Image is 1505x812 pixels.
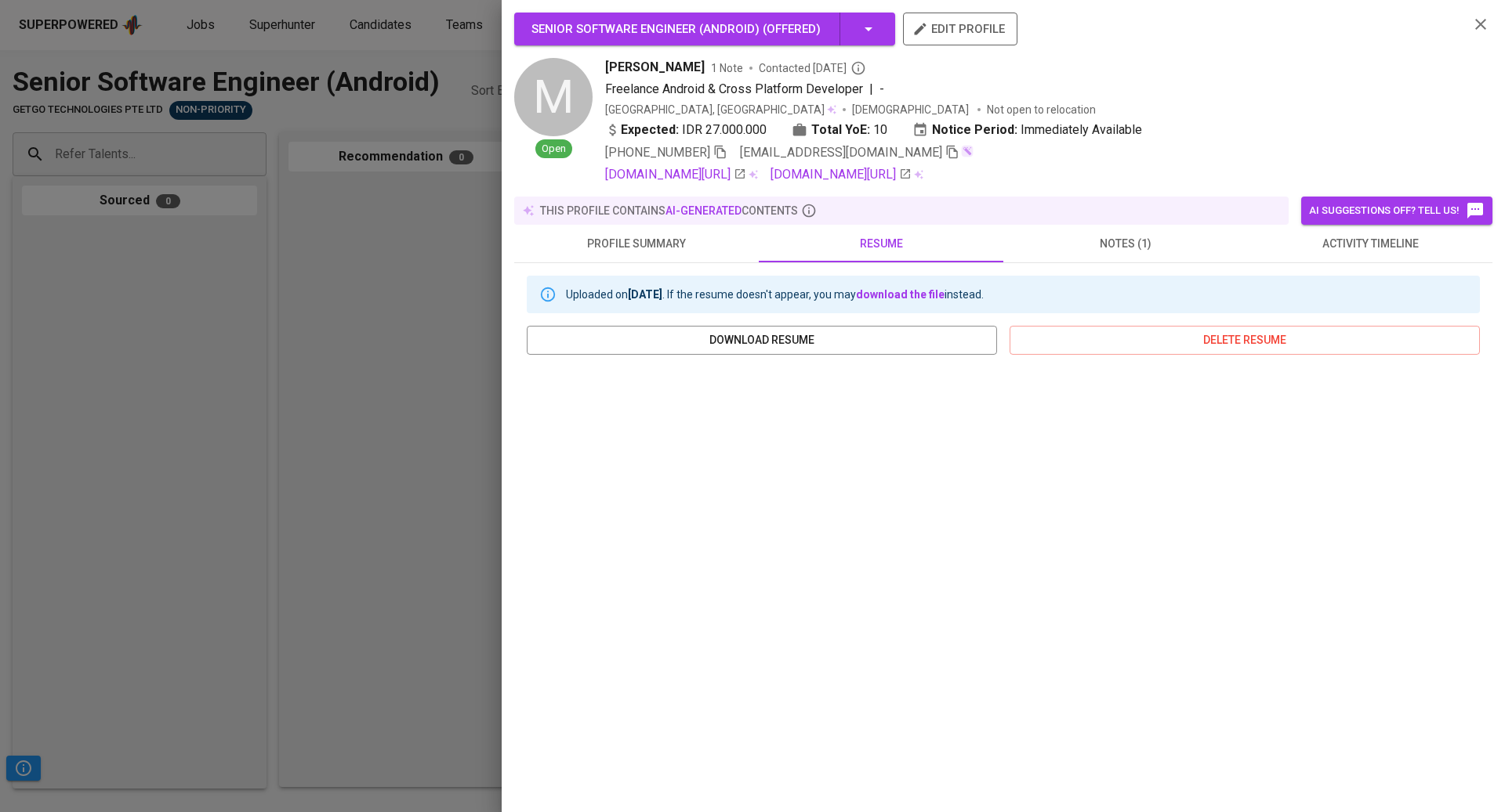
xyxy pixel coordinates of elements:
[1022,330,1467,350] span: delete resume
[605,81,863,96] span: Freelance Android & Cross Platform Developer
[531,22,821,36] span: Senior Software Engineer (Android) ( Offered )
[1301,197,1492,225] button: AI suggestions off? Tell us!
[903,22,1017,34] a: edit profile
[605,102,836,117] div: [GEOGRAPHIC_DATA], [GEOGRAPHIC_DATA]
[811,121,870,139] b: Total YoE:
[1309,201,1485,220] span: AI suggestions off? Tell us!
[665,204,742,217] span: AI-generated
[759,60,866,76] span: Contacted [DATE]
[628,288,662,301] b: [DATE]
[961,145,974,157] img: magic_wand.svg
[932,121,1017,139] b: Notice Period:
[527,326,997,355] button: download resume
[1257,234,1483,254] span: activity timeline
[1013,234,1238,254] span: notes (1)
[903,13,1017,45] button: edit profile
[740,145,942,160] span: [EMAIL_ADDRESS][DOMAIN_NAME]
[605,58,705,77] span: [PERSON_NAME]
[873,121,887,139] span: 10
[621,121,679,139] b: Expected:
[916,19,1005,39] span: edit profile
[987,102,1096,117] p: Not open to relocation
[1010,326,1480,355] button: delete resume
[514,58,593,136] div: M
[566,280,984,309] div: Uploaded on . If the resume doesn't appear, you may instead.
[879,81,884,96] span: -
[535,142,572,157] span: Open
[524,234,749,254] span: profile summary
[771,165,912,184] a: [DOMAIN_NAME][URL]
[540,203,798,218] p: this profile contains contents
[605,121,767,139] div: IDR 27.000.000
[539,330,985,350] span: download resume
[605,165,746,184] a: [DOMAIN_NAME][URL]
[852,102,971,117] span: [DEMOGRAPHIC_DATA]
[869,80,873,99] span: |
[605,145,710,160] span: [PHONE_NUMBER]
[768,234,994,254] span: resume
[850,60,866,76] svg: By Batam recruiter
[514,13,895,45] button: Senior Software Engineer (Android) (Offered)
[711,60,743,76] span: 1 Note
[856,288,945,301] a: download the file
[912,121,1142,139] div: Immediately Available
